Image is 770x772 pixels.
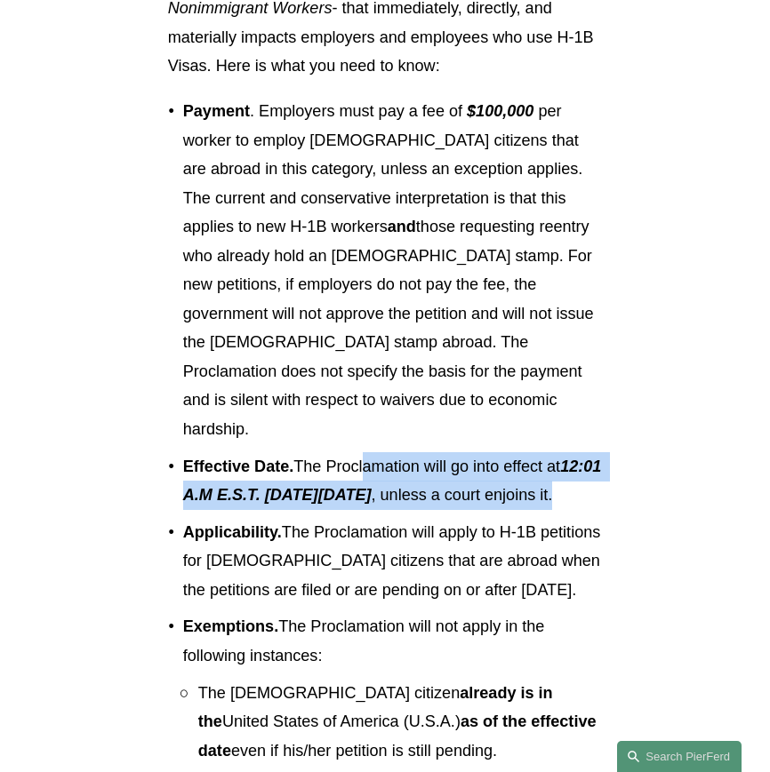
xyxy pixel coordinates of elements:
[183,612,602,670] p: The Proclamation will not apply in the following instances:
[183,523,282,541] strong: Applicability.
[617,741,742,772] a: Search this site
[198,712,601,760] strong: as of the effective date
[388,218,416,235] strong: and
[467,102,533,120] em: $100,000
[183,617,278,635] strong: Exemptions.
[183,102,250,120] strong: Payment
[183,518,602,605] p: The Proclamation will apply to H-1B petitions for [DEMOGRAPHIC_DATA] citizens that are abroad whe...
[183,458,293,475] strong: Effective Date.
[183,452,602,510] p: The Proclamation will go into effect at , unless a court enjoins it.
[198,679,602,766] p: The [DEMOGRAPHIC_DATA] citizen United States of America (U.S.A.) even if his/her petition is stil...
[183,97,602,444] p: . Employers must pay a fee of per worker to employ [DEMOGRAPHIC_DATA] citizens that are abroad in...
